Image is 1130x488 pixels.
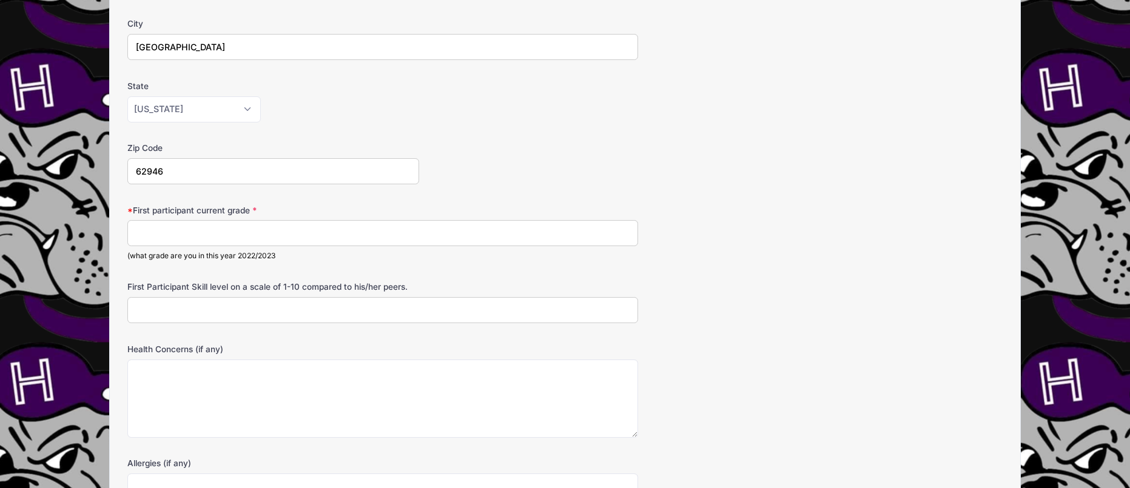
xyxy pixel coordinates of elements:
label: First participant current grade [127,204,419,216]
label: State [127,80,419,92]
div: (what grade are you in this year 2022/2023 [127,250,637,261]
label: Zip Code [127,142,419,154]
label: First Participant Skill level on a scale of 1-10 compared to his/her peers. [127,281,419,293]
label: City [127,18,419,30]
label: Health Concerns (if any) [127,343,419,355]
label: Allergies (if any) [127,457,419,469]
input: xxxxx [127,158,419,184]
